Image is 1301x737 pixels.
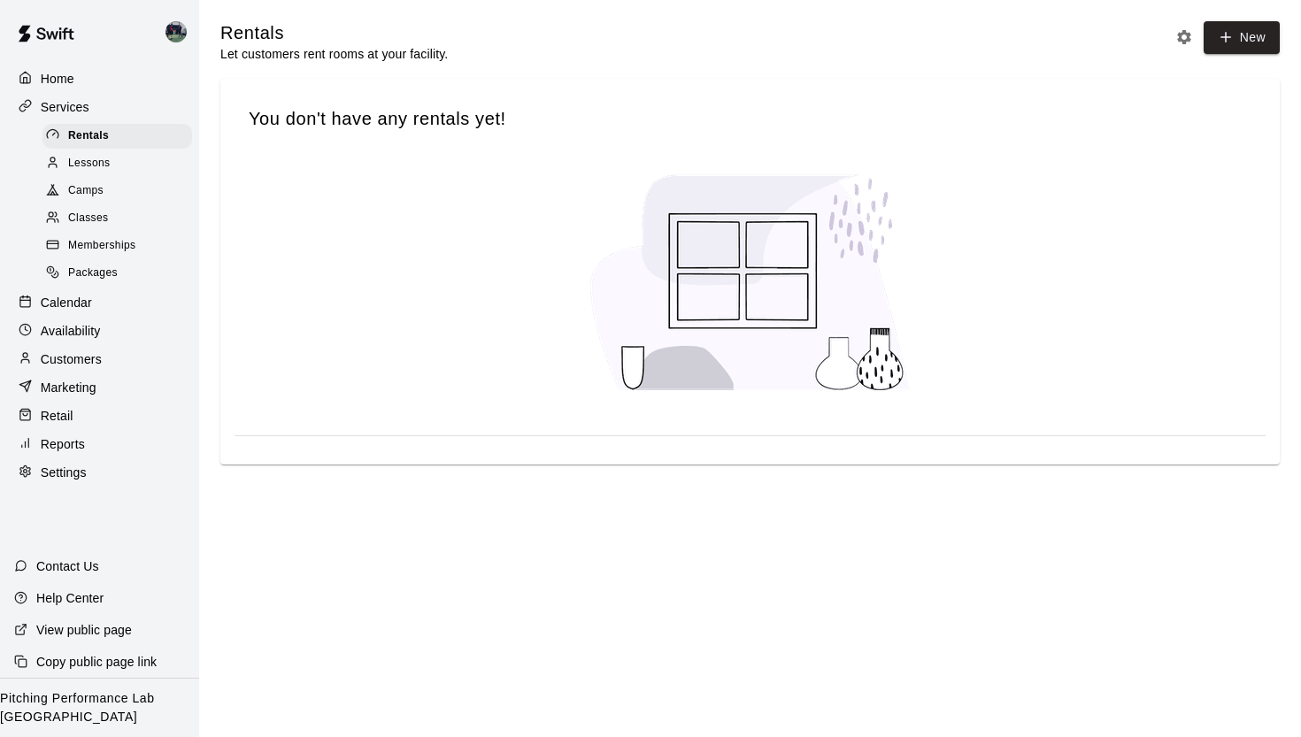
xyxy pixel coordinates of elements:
[36,589,104,607] p: Help Center
[41,464,87,481] p: Settings
[166,21,187,42] img: Kevin Greene
[42,122,199,150] a: Rentals
[41,350,102,368] p: Customers
[14,431,185,457] a: Reports
[42,206,192,231] div: Classes
[14,459,185,486] a: Settings
[14,65,185,92] a: Home
[41,379,96,396] p: Marketing
[68,182,104,200] span: Camps
[68,265,118,282] span: Packages
[68,155,111,173] span: Lessons
[41,98,89,116] p: Services
[42,151,192,176] div: Lessons
[14,374,185,401] a: Marketing
[42,261,192,286] div: Packages
[42,179,192,203] div: Camps
[14,318,185,344] a: Availability
[41,435,85,453] p: Reports
[42,178,199,205] a: Camps
[42,124,192,149] div: Rentals
[41,294,92,311] p: Calendar
[42,234,192,258] div: Memberships
[68,237,135,255] span: Memberships
[41,407,73,425] p: Retail
[42,260,199,288] a: Packages
[14,94,185,120] a: Services
[14,403,185,429] a: Retail
[68,210,108,227] span: Classes
[1171,24,1197,50] button: Rental settings
[162,14,199,50] div: Kevin Greene
[41,322,101,340] p: Availability
[14,346,185,372] a: Customers
[42,205,199,233] a: Classes
[42,150,199,177] a: Lessons
[41,70,74,88] p: Home
[220,21,448,45] h5: Rentals
[1204,21,1280,54] a: New
[36,653,157,671] p: Copy public page link
[68,127,109,145] span: Rentals
[36,621,132,639] p: View public page
[249,107,1251,131] span: You don't have any rentals yet!
[220,45,448,63] p: Let customers rent rooms at your facility.
[42,233,199,260] a: Memberships
[574,158,928,407] img: No services created
[14,289,185,316] a: Calendar
[36,557,99,575] p: Contact Us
